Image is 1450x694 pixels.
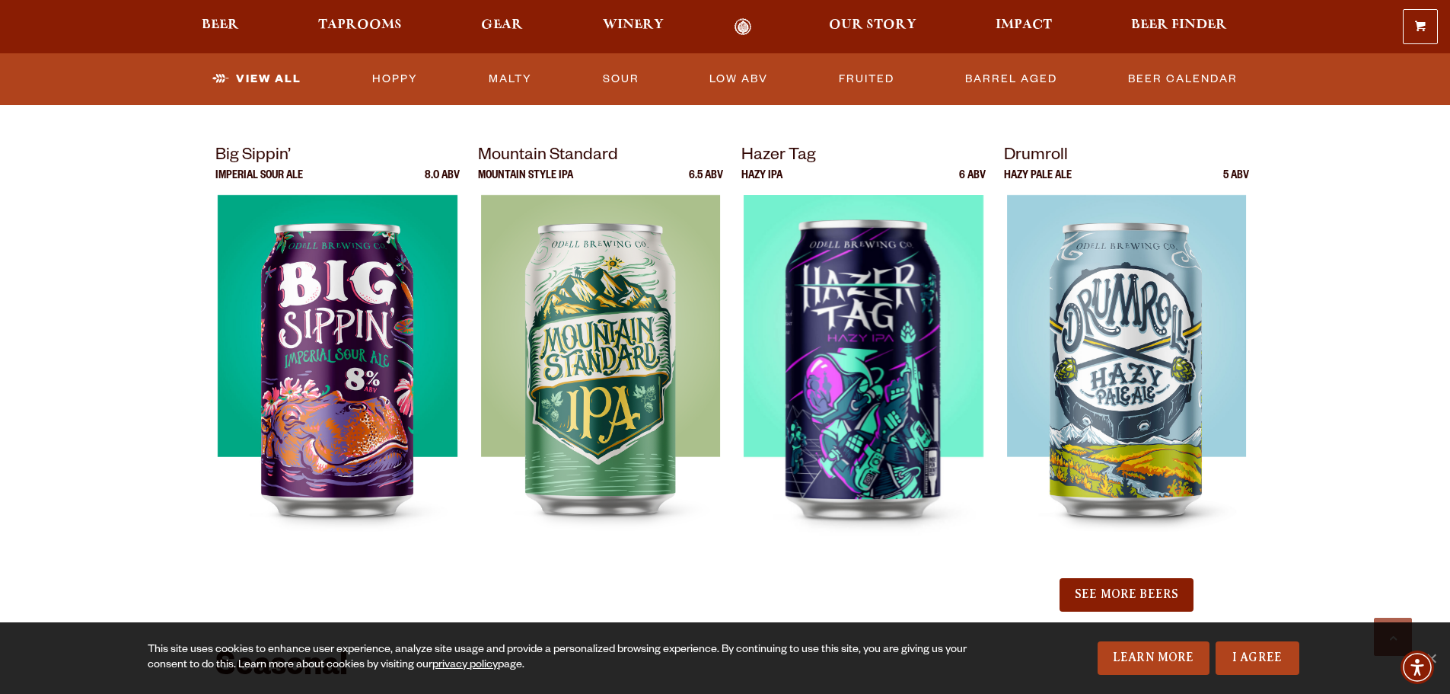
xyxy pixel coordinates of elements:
p: Hazy IPA [741,171,782,195]
img: Drumroll [1007,195,1246,576]
a: Hazer Tag Hazy IPA 6 ABV Hazer Tag Hazer Tag [741,143,986,576]
a: Drumroll Hazy Pale Ale 5 ABV Drumroll Drumroll [1004,143,1249,576]
a: Taprooms [308,18,412,36]
img: Hazer Tag [744,195,983,576]
a: Beer Finder [1121,18,1237,36]
span: Impact [996,19,1052,31]
a: Hoppy [366,62,424,97]
a: Beer [192,18,249,36]
a: View All [206,62,308,97]
p: Hazy Pale Ale [1004,171,1072,195]
p: 6.5 ABV [689,171,723,195]
a: Gear [471,18,533,36]
span: Beer [202,19,239,31]
a: Big Sippin’ Imperial Sour Ale 8.0 ABV Big Sippin’ Big Sippin’ [215,143,460,576]
p: 6 ABV [959,171,986,195]
span: Beer Finder [1131,19,1227,31]
p: 8.0 ABV [425,171,460,195]
span: Winery [603,19,664,31]
p: 5 ABV [1223,171,1249,195]
img: Mountain Standard [481,195,720,576]
a: Impact [986,18,1062,36]
a: Sour [597,62,645,97]
p: Hazer Tag [741,143,986,171]
a: Our Story [819,18,926,36]
p: Big Sippin’ [215,143,460,171]
a: Beer Calendar [1122,62,1244,97]
p: Imperial Sour Ale [215,171,303,195]
a: Odell Home [715,18,772,36]
span: Taprooms [318,19,402,31]
span: Gear [481,19,523,31]
div: This site uses cookies to enhance user experience, analyze site usage and provide a personalized ... [148,643,972,673]
a: Fruited [833,62,900,97]
a: Learn More [1098,641,1209,675]
button: See More Beers [1060,578,1193,612]
a: Winery [593,18,674,36]
div: Accessibility Menu [1401,651,1434,684]
a: privacy policy [432,660,498,672]
a: Mountain Standard Mountain Style IPA 6.5 ABV Mountain Standard Mountain Standard [478,143,723,576]
a: Malty [483,62,538,97]
a: Low ABV [703,62,774,97]
p: Drumroll [1004,143,1249,171]
a: Barrel Aged [959,62,1063,97]
span: Our Story [829,19,916,31]
a: I Agree [1216,641,1299,675]
p: Mountain Style IPA [478,171,573,195]
img: Big Sippin’ [218,195,457,576]
a: Scroll to top [1374,618,1412,656]
p: Mountain Standard [478,143,723,171]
